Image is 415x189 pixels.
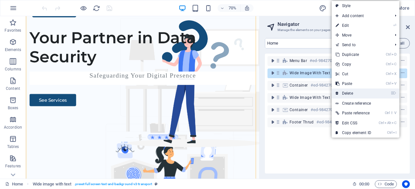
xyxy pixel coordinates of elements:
i: Design (Ctrl+Alt+Y) [319,5,326,12]
button: context-menu [399,118,406,126]
i: Ctrl [386,62,391,66]
p: Features [5,163,21,169]
span: Container [290,107,308,112]
a: Create reference [332,99,399,108]
p: Favorites [5,28,21,33]
span: 00 00 [359,180,369,188]
i: Ctrl [385,111,390,115]
a: ⏎Edit [332,21,375,30]
i: I [393,131,396,135]
button: toggle-expand [269,106,277,114]
span: : [364,182,365,186]
button: toggle-expand [269,69,277,77]
button: 70% [218,4,241,12]
span: . preset-fullscreen-text-and-background-v3-transport [74,180,152,188]
i: Ctrl [386,72,391,76]
i: Ctrl [379,121,384,125]
h6: Session time [352,180,370,188]
button: context-menu [399,81,406,89]
h3: Manage the elements on your pages [278,27,397,33]
a: Click to cancel selection. Double-click to open Pages [5,180,23,188]
a: ⌦Delete [332,89,375,98]
i: V [392,81,396,86]
h6: #ed-984270466 [311,106,340,114]
button: toggle-expand [269,94,277,101]
i: C [392,62,396,66]
button: Usercentrics [402,180,410,188]
p: Elements [5,47,21,52]
a: CtrlDDuplicate [332,50,375,59]
i: ⏎ [393,23,396,27]
button: context-menu [399,57,406,65]
span: Move [332,30,390,40]
span: Wide image with text [290,70,330,76]
span: Code [378,180,394,188]
button: context-menu [399,106,406,114]
a: CtrlICopy element ID [332,128,375,138]
i: V [394,111,396,115]
button: reload [92,4,100,12]
i: On resize automatically adjust zoom level to fit chosen device. [244,5,250,11]
span: Wide image with text [290,95,330,100]
h2: Navigator [278,21,410,27]
button: toggle-expand [269,81,277,89]
h6: #ed-984270337 [311,81,340,89]
button: design [319,4,327,12]
p: Accordion [4,125,22,130]
i: X [392,72,396,76]
a: CtrlCCopy [332,59,375,69]
a: CtrlVPaste [332,79,375,89]
button: toggle-expand [269,118,277,126]
button: Click here to leave preview mode and continue editing [79,4,87,12]
h3: Safeguarding Your Digital Presence [5,79,328,90]
button: context-menu [399,69,406,77]
h6: 70% [227,4,238,12]
i: This element is a customizable preset [155,182,158,186]
i: D [392,52,396,57]
span: Add content [332,11,390,21]
a: CtrlXCut [332,69,375,79]
i: C [392,121,396,125]
i: Ctrl [386,52,391,57]
span: Footer Thrud [290,120,314,125]
span: Menu Bar [290,58,307,63]
button: toggle-expand [269,57,277,65]
i: ⇧ [390,111,393,115]
p: Boxes [8,105,18,110]
a: Ctrl⇧VPaste reference [332,108,375,118]
button: Code [375,180,397,188]
i: Reload page [93,5,100,12]
p: Content [6,86,20,91]
a: CtrlAltCEdit CSS [332,118,375,128]
button: context-menu [399,94,406,101]
p: Columns [5,67,21,72]
a: Style [332,1,399,11]
span: Container [290,83,308,88]
h6: #ed-984270292 [310,57,339,65]
i: Alt [385,121,391,125]
p: Tables [7,144,19,149]
i: ⌦ [391,91,396,95]
a: Send to [332,40,390,50]
nav: breadcrumb [33,180,158,188]
i: Ctrl [386,81,391,86]
i: Ctrl [387,131,392,135]
h6: #ed-984270526 [316,118,346,126]
span: Click to select. Double-click to edit [33,180,72,188]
